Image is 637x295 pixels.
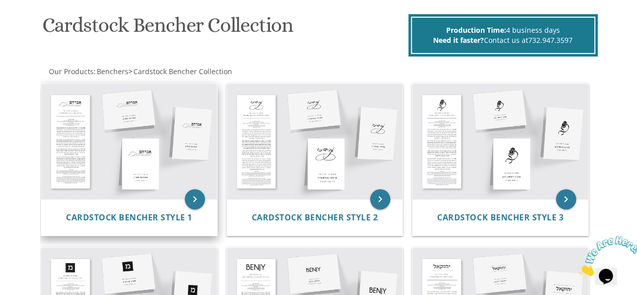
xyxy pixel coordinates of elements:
[96,67,128,76] a: Benchers
[252,212,378,223] span: Cardstock Bencher Style 2
[575,232,637,280] iframe: chat widget
[412,84,588,199] img: Cardstock Bencher Style 3
[528,35,573,45] a: 732.947.3597
[437,212,563,223] span: Cardstock Bencher Style 3
[132,67,232,76] a: Cardstock Bencher Collection
[411,17,595,54] div: 4 business days Contact us at
[66,212,192,223] span: Cardstock Bencher Style 1
[252,213,378,222] a: Cardstock Bencher Style 2
[185,189,205,209] a: keyboard_arrow_right
[66,213,192,222] a: Cardstock Bencher Style 1
[41,84,217,199] img: Cardstock Bencher Style 1
[446,25,506,35] span: Production Time:
[370,189,390,209] a: keyboard_arrow_right
[433,35,484,45] span: Need it faster?
[97,67,128,76] span: Benchers
[133,67,232,76] span: Cardstock Bencher Collection
[437,213,563,222] a: Cardstock Bencher Style 3
[42,14,406,44] h1: Cardstock Bencher Collection
[128,67,232,76] span: >
[40,67,319,77] div: :
[227,84,403,199] img: Cardstock Bencher Style 2
[4,4,66,44] img: Chat attention grabber
[48,67,94,76] a: Our Products
[556,189,576,209] a: keyboard_arrow_right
